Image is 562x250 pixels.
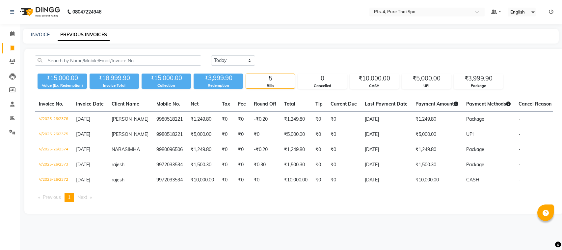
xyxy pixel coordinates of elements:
div: Invoice Total [90,83,139,88]
td: ₹0 [218,112,234,127]
span: Last Payment Date [365,101,408,107]
span: Cancel Reason [519,101,551,107]
span: [DATE] [76,162,90,168]
span: [DATE] [76,146,90,152]
div: CASH [350,83,399,89]
td: ₹0 [234,157,250,172]
td: ₹0 [311,142,327,157]
td: ₹0 [327,172,361,188]
div: ₹10,000.00 [350,74,399,83]
div: 0 [298,74,347,83]
span: - [519,116,521,122]
a: PREVIOUS INVOICES [58,29,110,41]
span: UPI [466,131,474,137]
td: ₹0 [218,127,234,142]
td: ₹0 [250,172,280,188]
span: Invoice No. [39,101,63,107]
span: Previous [43,194,61,200]
td: ₹5,000.00 [412,127,462,142]
td: [DATE] [361,112,412,127]
td: ₹0 [234,127,250,142]
span: - [519,146,521,152]
td: V/2025-26/2373 [35,157,72,172]
span: [DATE] [76,116,90,122]
span: Invoice Date [76,101,104,107]
span: Total [284,101,295,107]
td: ₹0 [234,142,250,157]
span: Tax [222,101,230,107]
span: Next [77,194,87,200]
td: [DATE] [361,142,412,157]
nav: Pagination [35,193,553,202]
td: ₹0 [327,112,361,127]
span: Round Off [254,101,276,107]
input: Search by Name/Mobile/Email/Invoice No [35,55,201,66]
div: ₹5,000.00 [402,74,451,83]
td: ₹1,249.80 [187,112,218,127]
span: Client Name [112,101,139,107]
td: ₹1,500.30 [187,157,218,172]
span: Payment Methods [466,101,511,107]
td: V/2025-26/2376 [35,112,72,127]
span: [PERSON_NAME] [112,131,148,137]
td: ₹0 [311,172,327,188]
td: ₹1,249.80 [187,142,218,157]
td: V/2025-26/2374 [35,142,72,157]
div: ₹18,999.90 [90,74,139,83]
div: ₹3,999.90 [454,74,503,83]
td: 9980518221 [152,127,187,142]
div: ₹3,999.90 [194,74,243,83]
img: logo [17,3,62,21]
td: ₹0 [311,157,327,172]
span: - [519,177,521,183]
div: Redemption [194,83,243,88]
span: Package [466,162,484,168]
td: ₹10,000.00 [187,172,218,188]
td: ₹0 [327,127,361,142]
td: ₹10,000.00 [412,172,462,188]
span: - [519,131,521,137]
a: INVOICE [31,32,50,38]
span: Current Due [331,101,357,107]
td: 9980096506 [152,142,187,157]
td: ₹5,000.00 [187,127,218,142]
div: Collection [142,83,191,88]
span: Package [466,116,484,122]
td: ₹0 [218,142,234,157]
span: Tip [315,101,323,107]
div: Package [454,83,503,89]
td: ₹0 [327,157,361,172]
span: rajesh [112,177,124,183]
span: - [519,162,521,168]
div: ₹15,000.00 [38,74,87,83]
span: NARASIMHA [112,146,140,152]
span: 1 [68,194,70,200]
td: -₹0.20 [250,142,280,157]
td: ₹1,249.80 [280,112,311,127]
td: ₹0.30 [250,157,280,172]
div: Cancelled [298,83,347,89]
td: 9972033534 [152,172,187,188]
td: ₹1,249.80 [280,142,311,157]
td: ₹10,000.00 [280,172,311,188]
span: [PERSON_NAME] [112,116,148,122]
span: CASH [466,177,479,183]
span: Net [191,101,199,107]
td: ₹0 [218,172,234,188]
td: ₹0 [327,142,361,157]
td: ₹5,000.00 [280,127,311,142]
td: ₹0 [218,157,234,172]
td: ₹1,500.30 [412,157,462,172]
td: ₹0 [250,127,280,142]
span: rajesh [112,162,124,168]
td: [DATE] [361,127,412,142]
td: 9972033534 [152,157,187,172]
span: Mobile No. [156,101,180,107]
td: ₹0 [234,172,250,188]
span: [DATE] [76,131,90,137]
div: ₹15,000.00 [142,74,191,83]
span: Fee [238,101,246,107]
td: V/2025-26/2372 [35,172,72,188]
span: [DATE] [76,177,90,183]
td: ₹0 [311,112,327,127]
